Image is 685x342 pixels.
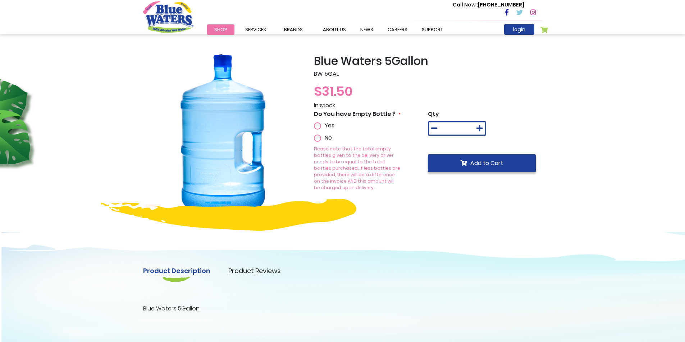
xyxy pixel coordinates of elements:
[380,24,415,35] a: careers
[453,1,478,8] span: Call Now :
[143,304,542,313] p: Blue Waters 5Gallon
[353,24,380,35] a: News
[314,54,542,68] h2: Blue Waters 5Gallon
[284,26,303,33] span: Brands
[143,1,193,33] a: store logo
[453,1,524,9] p: [PHONE_NUMBER]
[428,154,536,172] button: Add to Cart
[314,146,401,191] p: Please note that the total empty bottles given to the delivery driver needs to be equal to the to...
[228,266,281,276] a: Product Reviews
[314,101,335,109] span: In stock
[214,26,227,33] span: Shop
[504,24,534,35] a: login
[470,159,503,167] span: Add to Cart
[101,199,356,231] img: yellow-design.png
[245,26,266,33] span: Services
[314,70,542,78] p: BW 5GAL
[428,110,439,118] span: Qty
[325,133,332,142] span: No
[143,54,303,214] img: Blue_Waters_5Gallon_1_20.png
[415,24,450,35] a: support
[143,266,210,276] a: Product Description
[314,82,353,100] span: $31.50
[314,110,396,118] span: Do You have Empty Bottle ?
[316,24,353,35] a: about us
[325,121,334,130] span: Yes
